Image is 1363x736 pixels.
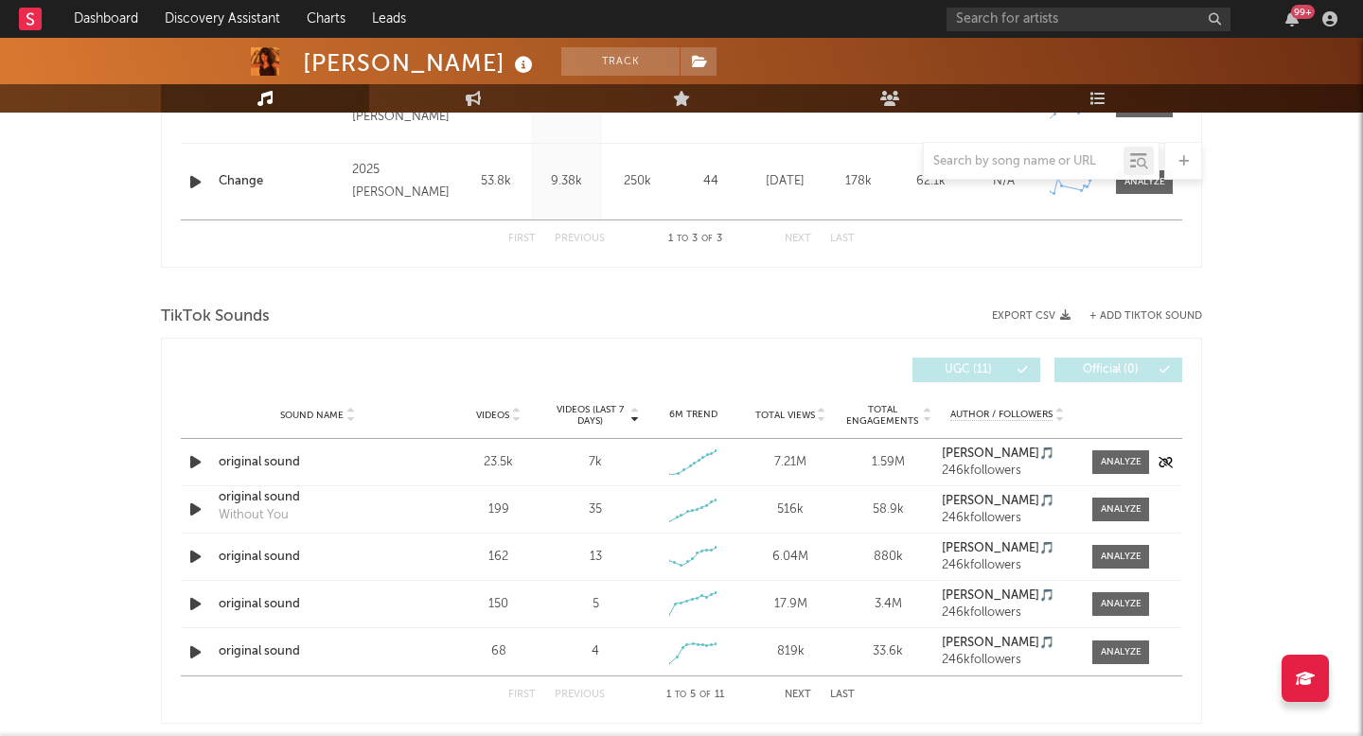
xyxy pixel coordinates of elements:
[942,589,1054,602] strong: [PERSON_NAME]🎵
[844,548,932,567] div: 880k
[161,306,270,328] span: TikTok Sounds
[942,447,1073,461] a: [PERSON_NAME]🎵
[942,495,1073,508] a: [PERSON_NAME]🎵
[1071,311,1202,322] button: + Add TikTok Sound
[454,453,542,472] div: 23.5k
[219,172,343,191] a: Change
[678,172,744,191] div: 44
[536,172,597,191] div: 9.38k
[643,684,747,707] div: 1 5 11
[454,548,542,567] div: 162
[753,172,817,191] div: [DATE]
[1054,358,1182,382] button: Official(0)
[508,234,536,244] button: First
[555,690,605,700] button: Previous
[785,690,811,700] button: Next
[844,453,932,472] div: 1.59M
[912,358,1040,382] button: UGC(11)
[465,172,526,191] div: 53.8k
[747,453,835,472] div: 7.21M
[942,464,1073,478] div: 246k followers
[303,47,538,79] div: [PERSON_NAME]
[219,506,289,525] div: Without You
[476,410,509,421] span: Videos
[508,690,536,700] button: First
[454,500,542,519] div: 199
[942,637,1054,649] strong: [PERSON_NAME]🎵
[701,235,713,243] span: of
[747,642,835,661] div: 819k
[899,172,963,191] div: 62.1k
[844,404,921,427] span: Total Engagements
[844,642,932,661] div: 33.6k
[947,8,1230,31] input: Search for artists
[755,410,815,421] span: Total Views
[747,500,835,519] div: 516k
[219,453,416,472] a: original sound
[590,548,602,567] div: 13
[942,589,1073,603] a: [PERSON_NAME]🎵
[1089,311,1202,322] button: + Add TikTok Sound
[942,654,1073,667] div: 246k followers
[942,542,1054,554] strong: [PERSON_NAME]🎵
[649,408,737,422] div: 6M Trend
[844,500,932,519] div: 58.9k
[942,542,1073,555] a: [PERSON_NAME]🎵
[643,228,747,251] div: 1 3 3
[589,500,602,519] div: 35
[747,595,835,614] div: 17.9M
[925,364,1012,376] span: UGC ( 11 )
[785,234,811,244] button: Next
[592,642,599,661] div: 4
[552,404,628,427] span: Videos (last 7 days)
[942,559,1073,572] div: 246k followers
[219,548,416,567] a: original sound
[219,595,416,614] a: original sound
[607,172,668,191] div: 250k
[675,691,686,699] span: to
[561,47,680,76] button: Track
[942,637,1073,650] a: [PERSON_NAME]🎵
[844,595,932,614] div: 3.4M
[454,642,542,661] div: 68
[555,234,605,244] button: Previous
[454,595,542,614] div: 150
[942,606,1073,620] div: 246k followers
[942,495,1054,507] strong: [PERSON_NAME]🎵
[219,488,416,507] a: original sound
[593,595,599,614] div: 5
[1285,11,1299,26] button: 99+
[924,154,1124,169] input: Search by song name or URL
[219,642,416,661] a: original sound
[830,690,855,700] button: Last
[830,234,855,244] button: Last
[992,310,1071,322] button: Export CSV
[1067,364,1154,376] span: Official ( 0 )
[942,447,1054,460] strong: [PERSON_NAME]🎵
[942,512,1073,525] div: 246k followers
[826,172,890,191] div: 178k
[352,159,455,204] div: 2025 [PERSON_NAME]
[972,172,1036,191] div: N/A
[589,453,602,472] div: 7k
[747,548,835,567] div: 6.04M
[1291,5,1315,19] div: 99 +
[699,691,711,699] span: of
[677,235,688,243] span: to
[950,409,1053,421] span: Author / Followers
[280,410,344,421] span: Sound Name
